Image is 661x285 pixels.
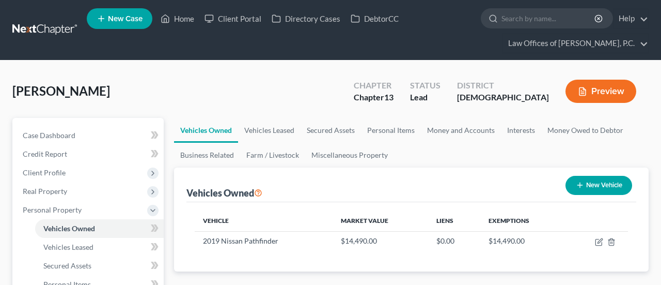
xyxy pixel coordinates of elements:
a: Law Offices of [PERSON_NAME], P.C. [503,34,648,53]
button: Preview [565,80,636,103]
span: Real Property [23,187,67,196]
div: Chapter [354,80,394,92]
a: Business Related [174,143,240,168]
a: Interests [501,118,541,143]
th: Exemptions [480,211,566,231]
a: Farm / Livestock [240,143,305,168]
div: Vehicles Owned [186,187,262,199]
span: New Case [108,15,143,23]
td: 2019 Nissan Pathfinder [195,231,333,251]
a: Secured Assets [301,118,361,143]
a: Vehicles Leased [35,238,164,257]
a: Secured Assets [35,257,164,275]
a: Vehicles Owned [35,219,164,238]
a: Vehicles Owned [174,118,238,143]
a: Money and Accounts [421,118,501,143]
div: Chapter [354,92,394,103]
div: Status [410,80,440,92]
span: Vehicles Leased [43,243,93,251]
span: Client Profile [23,168,66,177]
a: Home [155,9,199,28]
th: Vehicle [195,211,333,231]
td: $14,490.00 [333,231,429,251]
th: Market Value [333,211,429,231]
a: Vehicles Leased [238,118,301,143]
input: Search by name... [501,9,596,28]
a: Miscellaneous Property [305,143,394,168]
a: Personal Items [361,118,421,143]
button: New Vehicle [565,176,632,195]
span: Personal Property [23,205,82,214]
span: Case Dashboard [23,131,75,140]
span: 13 [384,92,394,102]
span: [PERSON_NAME] [12,83,110,98]
div: [DEMOGRAPHIC_DATA] [457,92,549,103]
a: Money Owed to Debtor [541,118,629,143]
a: Client Portal [199,9,266,28]
div: Lead [410,92,440,103]
a: Directory Cases [266,9,345,28]
span: Vehicles Owned [43,224,95,233]
a: Help [613,9,648,28]
a: DebtorCC [345,9,404,28]
td: $0.00 [428,231,480,251]
span: Secured Assets [43,261,91,270]
a: Credit Report [14,145,164,163]
a: Case Dashboard [14,126,164,145]
div: District [457,80,549,92]
th: Liens [428,211,480,231]
span: Credit Report [23,149,67,158]
td: $14,490.00 [480,231,566,251]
